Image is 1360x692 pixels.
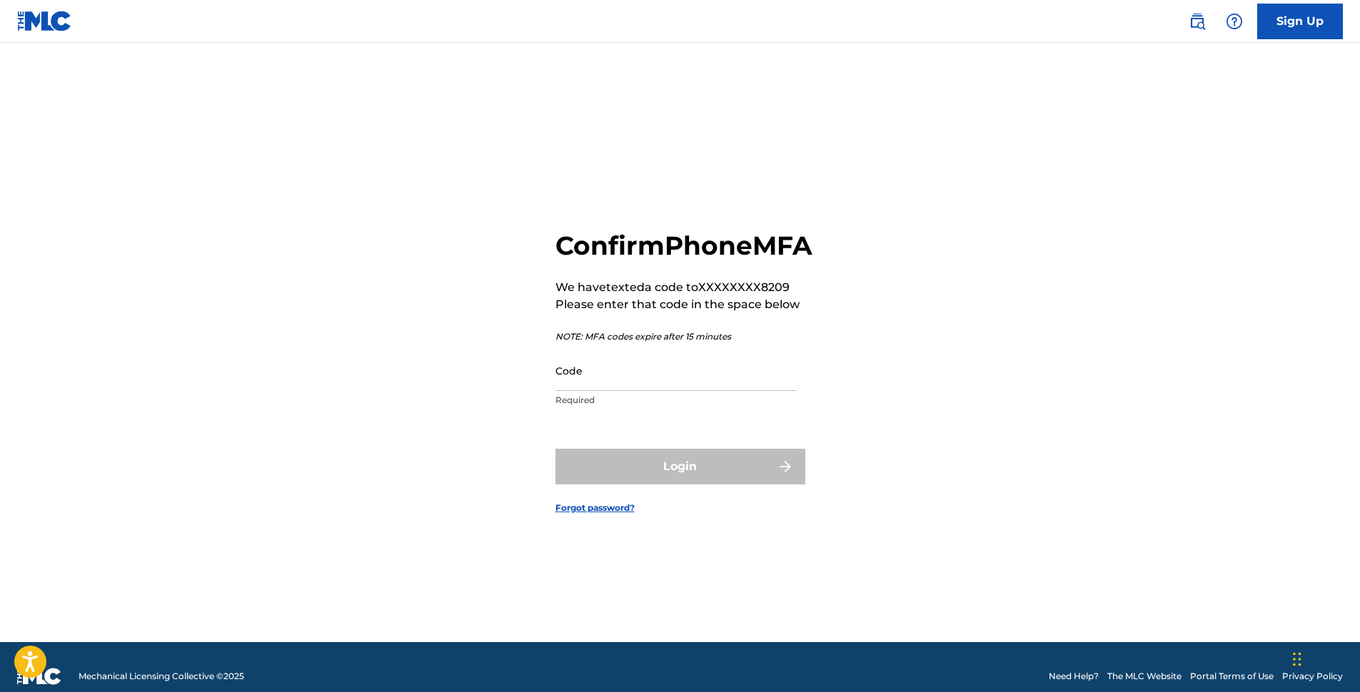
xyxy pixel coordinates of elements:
a: The MLC Website [1107,670,1182,683]
p: We have texted a code to XXXXXXXX8209 [555,279,812,296]
a: Forgot password? [555,502,635,514]
img: search [1189,13,1206,30]
a: Portal Terms of Use [1190,670,1274,683]
img: MLC Logo [17,11,72,31]
a: Need Help? [1049,670,1099,683]
img: help [1226,13,1243,30]
p: Required [555,394,797,407]
a: Public Search [1183,7,1212,36]
div: Help [1220,7,1249,36]
p: Please enter that code in the space below [555,296,812,313]
iframe: Chat Widget [1289,624,1360,692]
a: Sign Up [1257,4,1343,39]
span: Mechanical Licensing Collective © 2025 [79,670,244,683]
h2: Confirm Phone MFA [555,230,812,262]
img: logo [17,668,61,685]
p: NOTE: MFA codes expire after 15 minutes [555,330,812,343]
div: Drag [1293,638,1301,681]
a: Privacy Policy [1282,670,1343,683]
